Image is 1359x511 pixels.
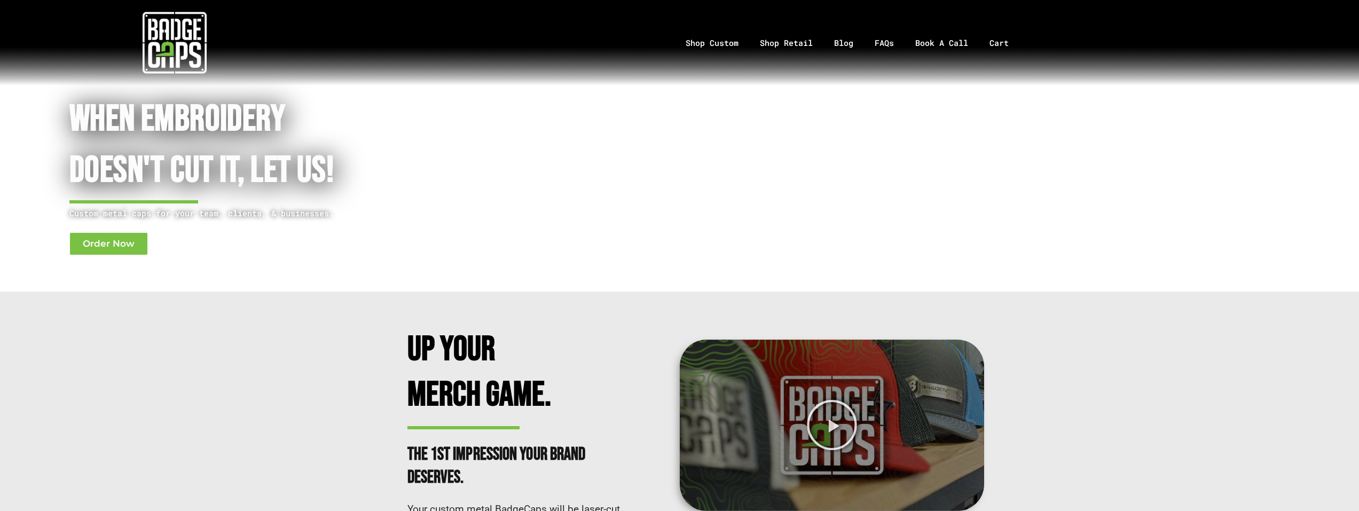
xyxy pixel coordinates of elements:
[69,94,606,197] h1: When Embroidery Doesn't cut it, Let Us!
[979,15,1033,71] a: Cart
[407,327,594,418] h2: Up Your Merch Game.
[69,207,606,220] p: Custom metal caps for your team, clients, & businesses.
[143,11,207,75] img: badgecaps white logo with green acccent
[83,239,135,248] span: Order Now
[407,443,594,489] h2: The 1st impression your brand deserves.
[864,15,905,71] a: FAQs
[806,399,858,451] div: Play Video
[749,15,823,71] a: Shop Retail
[349,15,1359,71] nav: Menu
[905,15,979,71] a: Book A Call
[69,232,148,255] a: Order Now
[823,15,864,71] a: Blog
[675,15,749,71] a: Shop Custom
